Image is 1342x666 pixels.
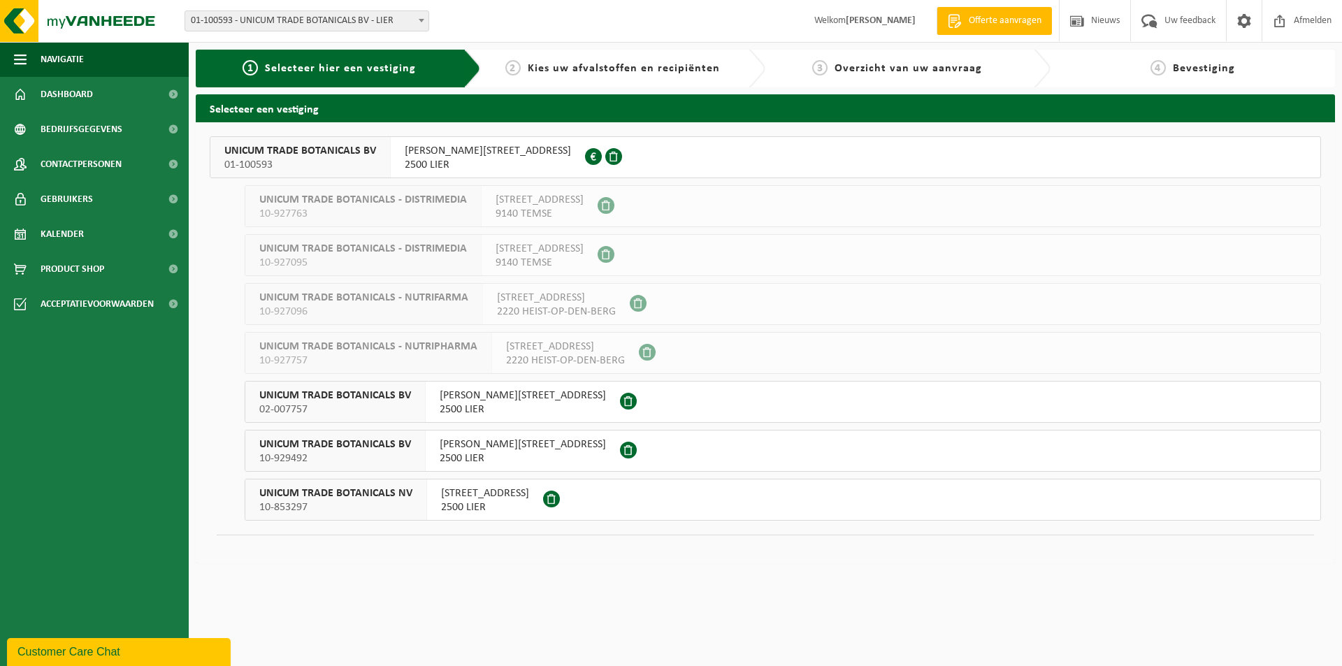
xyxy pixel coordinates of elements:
span: [STREET_ADDRESS] [506,340,625,354]
span: Overzicht van uw aanvraag [835,63,982,74]
span: Selecteer hier een vestiging [265,63,416,74]
span: 10-853297 [259,500,412,514]
span: 02-007757 [259,403,411,417]
span: 2220 HEIST-OP-DEN-BERG [497,305,616,319]
span: Kalender [41,217,84,252]
span: 2500 LIER [440,403,606,417]
span: 3 [812,60,828,75]
span: Dashboard [41,77,93,112]
span: 9140 TEMSE [496,256,584,270]
span: [STREET_ADDRESS] [497,291,616,305]
span: Bedrijfsgegevens [41,112,122,147]
span: [PERSON_NAME][STREET_ADDRESS] [440,437,606,451]
span: 10-927757 [259,354,477,368]
span: 10-929492 [259,451,411,465]
span: Bevestiging [1173,63,1235,74]
span: 01-100593 - UNICUM TRADE BOTANICALS BV - LIER [185,11,428,31]
span: [PERSON_NAME][STREET_ADDRESS] [405,144,571,158]
span: UNICUM TRADE BOTANICALS - DISTRIMEDIA [259,242,467,256]
iframe: chat widget [7,635,233,666]
button: UNICUM TRADE BOTANICALS BV 10-929492 [PERSON_NAME][STREET_ADDRESS]2500 LIER [245,430,1321,472]
span: 01-100593 [224,158,376,172]
span: 2220 HEIST-OP-DEN-BERG [506,354,625,368]
button: UNICUM TRADE BOTANICALS BV 01-100593 [PERSON_NAME][STREET_ADDRESS]2500 LIER [210,136,1321,178]
span: 10-927096 [259,305,468,319]
button: UNICUM TRADE BOTANICALS NV 10-853297 [STREET_ADDRESS]2500 LIER [245,479,1321,521]
span: 2500 LIER [405,158,571,172]
span: 2 [505,60,521,75]
span: UNICUM TRADE BOTANICALS - DISTRIMEDIA [259,193,467,207]
span: 10-927763 [259,207,467,221]
span: Product Shop [41,252,104,287]
span: UNICUM TRADE BOTANICALS BV [259,437,411,451]
span: 2500 LIER [441,500,529,514]
a: Offerte aanvragen [937,7,1052,35]
span: Contactpersonen [41,147,122,182]
span: [STREET_ADDRESS] [496,193,584,207]
span: Navigatie [41,42,84,77]
span: Kies uw afvalstoffen en recipiënten [528,63,720,74]
span: 9140 TEMSE [496,207,584,221]
span: 1 [243,60,258,75]
strong: [PERSON_NAME] [846,15,916,26]
span: 2500 LIER [440,451,606,465]
span: Acceptatievoorwaarden [41,287,154,321]
span: 4 [1150,60,1166,75]
span: UNICUM TRADE BOTANICALS BV [259,389,411,403]
button: UNICUM TRADE BOTANICALS BV 02-007757 [PERSON_NAME][STREET_ADDRESS]2500 LIER [245,381,1321,423]
span: [STREET_ADDRESS] [496,242,584,256]
span: UNICUM TRADE BOTANICALS - NUTRIFARMA [259,291,468,305]
span: UNICUM TRADE BOTANICALS - NUTRIPHARMA [259,340,477,354]
span: [PERSON_NAME][STREET_ADDRESS] [440,389,606,403]
span: UNICUM TRADE BOTANICALS BV [224,144,376,158]
span: Offerte aanvragen [965,14,1045,28]
h2: Selecteer een vestiging [196,94,1335,122]
span: [STREET_ADDRESS] [441,486,529,500]
span: UNICUM TRADE BOTANICALS NV [259,486,412,500]
span: 10-927095 [259,256,467,270]
span: 01-100593 - UNICUM TRADE BOTANICALS BV - LIER [185,10,429,31]
span: Gebruikers [41,182,93,217]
